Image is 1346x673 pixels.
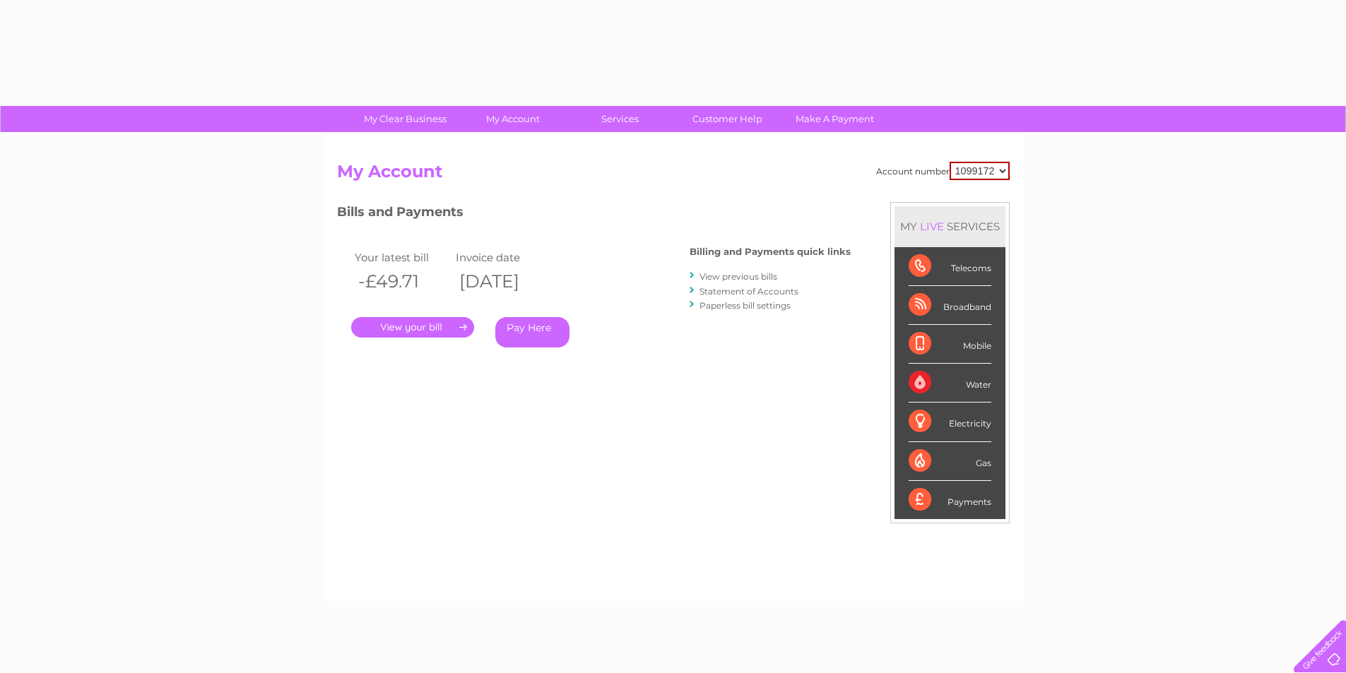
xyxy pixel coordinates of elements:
[562,106,678,132] a: Services
[351,317,474,338] a: .
[909,481,991,519] div: Payments
[669,106,786,132] a: Customer Help
[699,286,798,297] a: Statement of Accounts
[909,442,991,481] div: Gas
[699,271,777,282] a: View previous bills
[351,267,453,296] th: -£49.71
[909,247,991,286] div: Telecoms
[909,364,991,403] div: Water
[917,220,947,233] div: LIVE
[777,106,893,132] a: Make A Payment
[337,202,851,227] h3: Bills and Payments
[347,106,464,132] a: My Clear Business
[454,106,571,132] a: My Account
[337,162,1010,189] h2: My Account
[452,267,554,296] th: [DATE]
[495,317,569,347] a: Pay Here
[909,325,991,364] div: Mobile
[909,403,991,441] div: Electricity
[895,206,1005,246] div: MY SERVICES
[876,162,1010,180] div: Account number
[351,248,453,267] td: Your latest bill
[690,246,851,257] h4: Billing and Payments quick links
[699,300,791,311] a: Paperless bill settings
[452,248,554,267] td: Invoice date
[909,286,991,325] div: Broadband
